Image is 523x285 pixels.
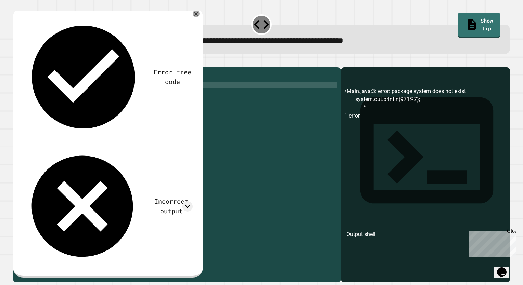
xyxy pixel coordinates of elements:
div: Error free code [152,68,193,86]
div: Incorrect output [150,197,193,216]
iframe: chat widget [466,228,516,257]
iframe: chat widget [494,258,516,278]
a: Show tip [458,13,500,38]
div: /Main.java:3: error: package system does not exist system.out.println(971%7); ^ 1 error [344,87,507,283]
div: Chat with us now!Close [3,3,47,43]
